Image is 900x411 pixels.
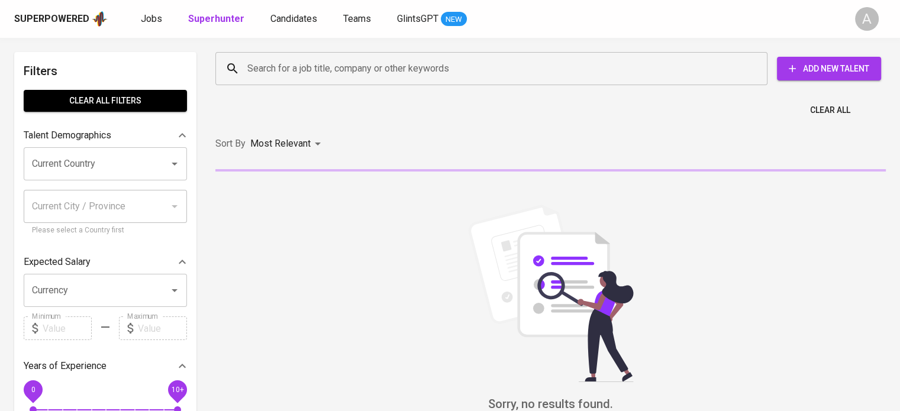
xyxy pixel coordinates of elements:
[141,12,164,27] a: Jobs
[24,354,187,378] div: Years of Experience
[24,250,187,274] div: Expected Salary
[14,12,89,26] div: Superpowered
[441,14,467,25] span: NEW
[188,12,247,27] a: Superhunter
[24,62,187,80] h6: Filters
[33,93,178,108] span: Clear All filters
[397,13,438,24] span: GlintsGPT
[805,99,855,121] button: Clear All
[343,12,373,27] a: Teams
[810,103,850,118] span: Clear All
[43,316,92,340] input: Value
[188,13,244,24] b: Superhunter
[24,124,187,147] div: Talent Demographics
[141,13,162,24] span: Jobs
[250,137,311,151] p: Most Relevant
[270,12,320,27] a: Candidates
[24,90,187,112] button: Clear All filters
[270,13,317,24] span: Candidates
[138,316,187,340] input: Value
[171,386,183,394] span: 10+
[397,12,467,27] a: GlintsGPT NEW
[14,10,108,28] a: Superpoweredapp logo
[855,7,879,31] div: A
[462,205,640,382] img: file_searching.svg
[24,128,111,143] p: Talent Demographics
[31,386,35,394] span: 0
[24,359,107,373] p: Years of Experience
[166,156,183,172] button: Open
[92,10,108,28] img: app logo
[343,13,371,24] span: Teams
[32,225,179,237] p: Please select a Country first
[777,57,881,80] button: Add New Talent
[24,255,91,269] p: Expected Salary
[250,133,325,155] div: Most Relevant
[786,62,872,76] span: Add New Talent
[215,137,246,151] p: Sort By
[166,282,183,299] button: Open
